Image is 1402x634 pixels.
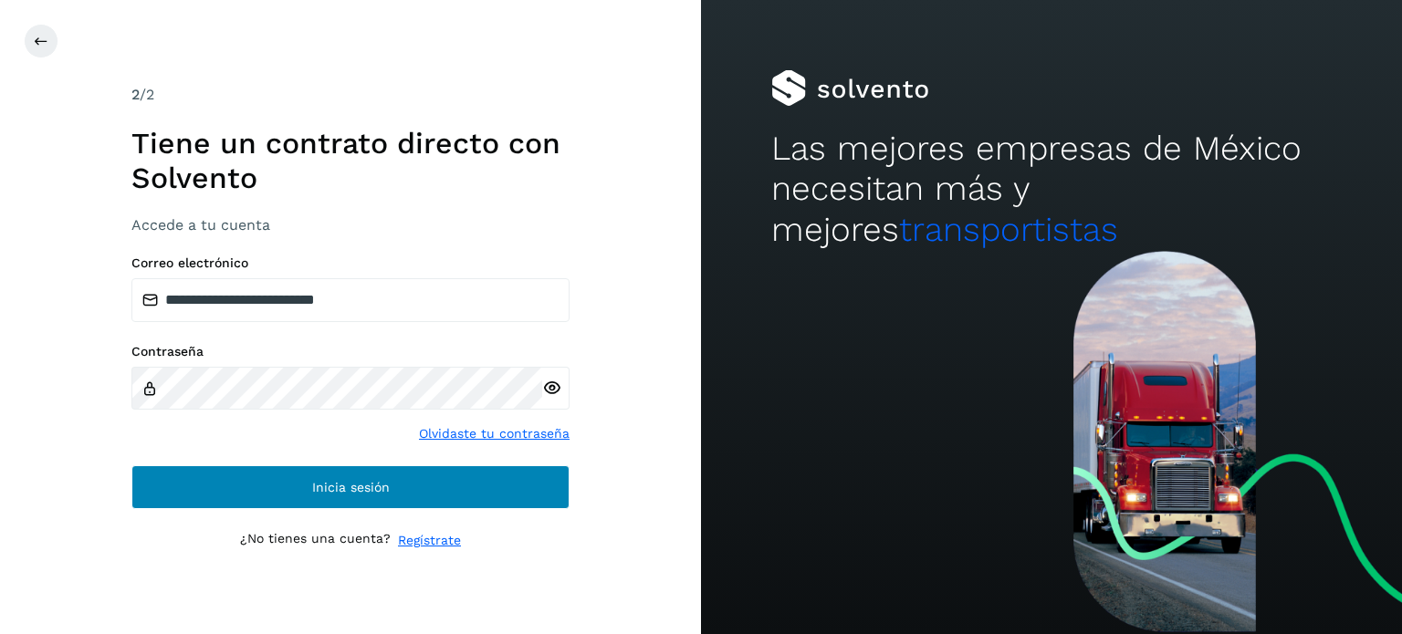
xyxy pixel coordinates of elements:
label: Contraseña [131,344,570,359]
label: Correo electrónico [131,255,570,271]
h3: Accede a tu cuenta [131,216,570,234]
div: /2 [131,84,570,106]
span: transportistas [899,210,1118,249]
span: Inicia sesión [312,481,390,494]
h1: Tiene un contrato directo con Solvento [131,126,570,196]
h2: Las mejores empresas de México necesitan más y mejores [771,129,1332,250]
a: Regístrate [398,531,461,550]
a: Olvidaste tu contraseña [419,424,570,443]
p: ¿No tienes una cuenta? [240,531,391,550]
span: 2 [131,86,140,103]
button: Inicia sesión [131,465,570,509]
